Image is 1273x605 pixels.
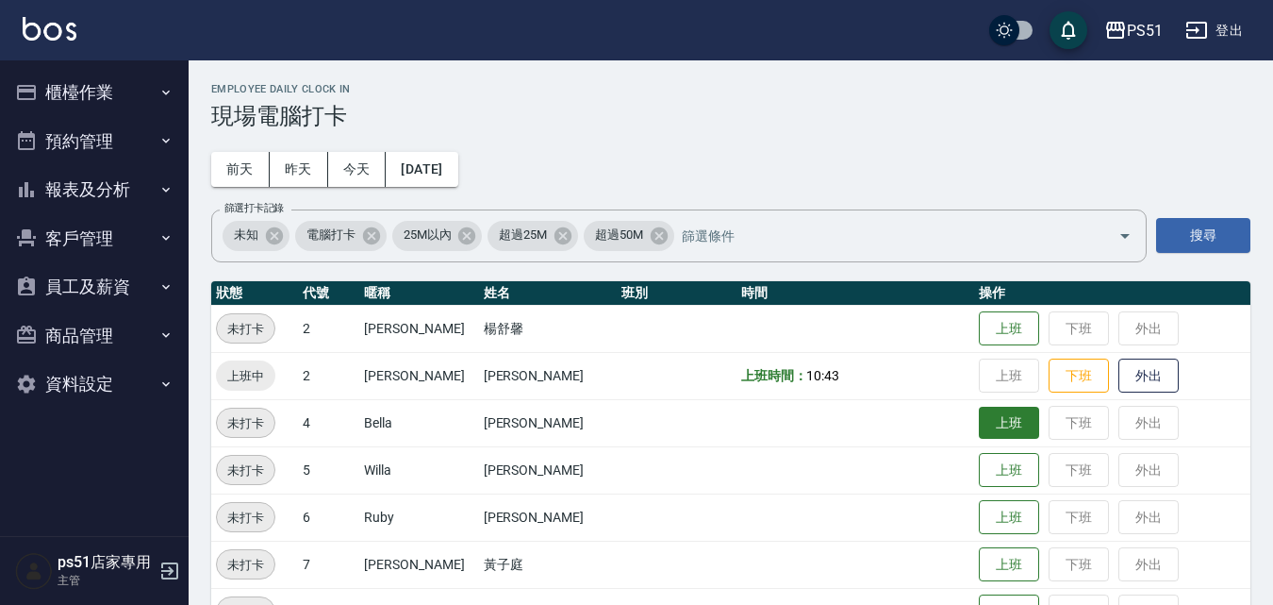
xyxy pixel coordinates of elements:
label: 篩選打卡記錄 [224,201,284,215]
td: [PERSON_NAME] [359,352,478,399]
button: 上班 [979,453,1039,488]
span: 超過25M [488,226,558,244]
span: 上班中 [216,366,275,386]
td: [PERSON_NAME] [479,446,618,494]
th: 時間 [736,281,974,306]
td: [PERSON_NAME] [479,352,618,399]
p: 主管 [58,572,154,589]
b: 上班時間： [741,368,807,383]
td: 2 [298,305,359,352]
div: 未知 [223,221,289,251]
button: 商品管理 [8,311,181,361]
button: [DATE] [386,152,457,187]
td: 4 [298,399,359,446]
td: [PERSON_NAME] [359,541,478,588]
td: [PERSON_NAME] [359,305,478,352]
div: PS51 [1127,19,1163,42]
td: 2 [298,352,359,399]
button: 今天 [328,152,387,187]
button: 前天 [211,152,270,187]
button: 上班 [979,500,1039,535]
button: save [1050,11,1087,49]
td: 黃子庭 [479,541,618,588]
td: 7 [298,541,359,588]
td: Willa [359,446,478,494]
button: 員工及薪資 [8,262,181,311]
button: Open [1110,221,1140,251]
span: 未打卡 [217,461,274,480]
td: 5 [298,446,359,494]
th: 暱稱 [359,281,478,306]
span: 未打卡 [217,508,274,528]
button: 下班 [1049,359,1109,394]
span: 未打卡 [217,319,274,339]
h3: 現場電腦打卡 [211,103,1250,129]
img: Logo [23,17,76,41]
td: 6 [298,494,359,541]
button: 昨天 [270,152,328,187]
div: 25M以內 [392,221,483,251]
th: 班別 [617,281,736,306]
img: Person [15,552,53,590]
h5: ps51店家專用 [58,553,154,572]
button: 客戶管理 [8,214,181,263]
button: 上班 [979,311,1039,346]
span: 電腦打卡 [295,226,367,244]
button: 櫃檯作業 [8,68,181,117]
th: 狀態 [211,281,298,306]
button: 資料設定 [8,360,181,409]
span: 未打卡 [217,413,274,433]
th: 代號 [298,281,359,306]
td: [PERSON_NAME] [479,399,618,446]
td: Ruby [359,494,478,541]
button: 登出 [1178,13,1250,48]
button: 報表及分析 [8,165,181,214]
td: 楊舒馨 [479,305,618,352]
button: 搜尋 [1156,218,1250,253]
span: 超過50M [584,226,654,244]
h2: Employee Daily Clock In [211,83,1250,95]
span: 未知 [223,226,270,244]
span: 10:43 [806,368,839,383]
td: Bella [359,399,478,446]
div: 電腦打卡 [295,221,387,251]
th: 姓名 [479,281,618,306]
button: 預約管理 [8,117,181,166]
span: 未打卡 [217,555,274,575]
button: 上班 [979,547,1039,582]
div: 超過25M [488,221,578,251]
button: PS51 [1097,11,1170,50]
td: [PERSON_NAME] [479,494,618,541]
div: 超過50M [584,221,674,251]
input: 篩選條件 [677,219,1085,252]
th: 操作 [974,281,1250,306]
button: 上班 [979,407,1039,440]
span: 25M以內 [392,226,463,244]
button: 外出 [1118,359,1179,394]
